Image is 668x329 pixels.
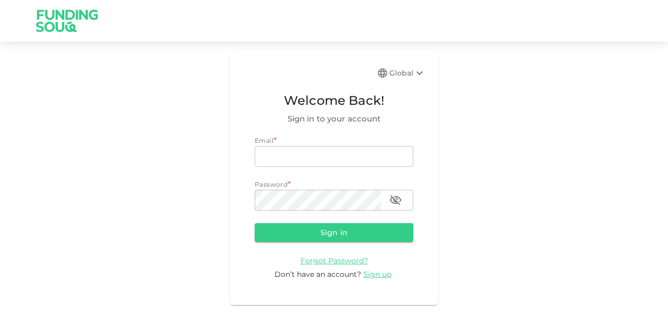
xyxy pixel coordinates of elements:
input: password [255,190,381,211]
span: Don’t have an account? [275,270,361,279]
span: Sign in to your account [255,113,413,125]
span: Password [255,180,288,188]
input: email [255,146,413,167]
div: Global [389,67,426,79]
span: Email [255,137,273,144]
span: Welcome Back! [255,91,413,111]
button: Sign in [255,223,413,242]
span: Sign up [363,270,391,279]
a: Forgot Password? [301,255,368,265]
